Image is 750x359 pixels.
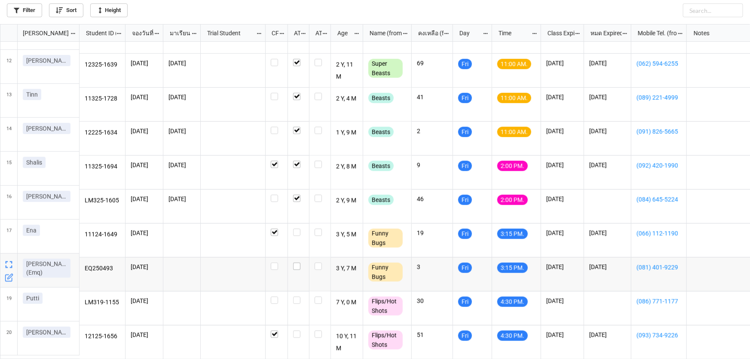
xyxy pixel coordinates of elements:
[131,59,158,68] p: [DATE]
[417,263,447,271] p: 3
[637,93,681,102] a: (089) 221-4999
[368,263,403,282] div: Funny Bugs
[368,331,403,350] div: Flips/Hot Shots
[497,93,531,103] div: 11:00 AM.
[336,161,358,173] p: 2 Y, 8 M
[637,127,681,136] a: (091) 826-5665
[364,28,402,38] div: Name (from Class)
[90,3,128,17] a: Height
[289,28,301,38] div: ATT
[131,93,158,101] p: [DATE]
[131,195,158,203] p: [DATE]
[336,331,358,354] p: 10 Y, 11 M
[85,263,120,275] p: EQ250493
[81,28,116,38] div: Student ID (from [PERSON_NAME] Name)
[417,297,447,305] p: 30
[546,331,579,339] p: [DATE]
[589,331,626,339] p: [DATE]
[546,93,579,101] p: [DATE]
[0,25,80,42] div: grid
[368,59,403,78] div: Super Beasts
[131,297,158,305] p: [DATE]
[131,331,158,339] p: [DATE]
[497,229,528,239] div: 3:15 PM.
[417,331,447,339] p: 51
[458,161,472,171] div: Fri
[458,59,472,69] div: Fri
[546,263,579,271] p: [DATE]
[546,127,579,135] p: [DATE]
[6,50,12,83] span: 12
[368,297,403,316] div: Flips/Hot Shots
[26,294,39,303] p: Putti
[85,331,120,343] p: 12125-1656
[336,297,358,309] p: 7 Y, 0 M
[458,297,472,307] div: Fri
[26,158,42,167] p: Shalis
[546,195,579,203] p: [DATE]
[368,127,394,137] div: Beasts
[497,331,528,341] div: 4:30 PM.
[6,152,12,185] span: 15
[336,59,358,82] p: 2 Y, 11 M
[6,118,12,151] span: 14
[637,297,681,306] a: (086) 771-1177
[368,161,394,171] div: Beasts
[546,161,579,169] p: [DATE]
[131,161,158,169] p: [DATE]
[637,331,681,340] a: (093) 734-9226
[497,127,531,137] div: 11:00 AM.
[26,226,37,235] p: Ena
[26,90,38,99] p: Tinn
[368,229,403,248] div: Funny Bugs
[131,229,158,237] p: [DATE]
[413,28,444,38] div: คงเหลือ (from Nick Name)
[497,59,531,69] div: 11:00 AM.
[26,124,67,133] p: [PERSON_NAME]
[266,28,279,38] div: CF
[497,161,528,171] div: 2:00 PM.
[168,161,195,169] p: [DATE]
[131,127,158,135] p: [DATE]
[85,229,120,241] p: 11124-1649
[546,297,579,305] p: [DATE]
[683,3,743,17] input: Search...
[546,229,579,237] p: [DATE]
[6,186,12,219] span: 16
[497,195,528,205] div: 2:00 PM.
[637,161,681,170] a: (092) 420-1990
[458,195,472,205] div: Fri
[585,28,622,38] div: หมด Expired date (from [PERSON_NAME] Name)
[633,28,677,38] div: Mobile Tel. (from Nick Name)
[7,3,42,17] a: Filter
[458,229,472,239] div: Fri
[336,263,358,275] p: 3 Y, 7 M
[336,127,358,139] p: 1 Y, 9 M
[417,195,447,203] p: 46
[6,84,12,117] span: 13
[458,331,472,341] div: Fri
[497,263,528,273] div: 3:15 PM.
[458,263,472,273] div: Fri
[168,59,195,68] p: [DATE]
[6,288,12,321] span: 19
[26,328,67,337] p: [PERSON_NAME]
[168,195,195,203] p: [DATE]
[168,127,195,135] p: [DATE]
[310,28,322,38] div: ATK
[85,59,120,71] p: 12325-1639
[589,263,626,271] p: [DATE]
[85,297,120,309] p: LM319-1155
[417,127,447,135] p: 2
[589,59,626,68] p: [DATE]
[417,229,447,237] p: 19
[26,192,67,201] p: [PERSON_NAME]
[168,93,195,101] p: [DATE]
[336,195,358,207] p: 2 Y, 9 M
[336,93,358,105] p: 2 Y, 4 M
[26,56,67,65] p: [PERSON_NAME]
[637,229,681,238] a: (066) 112-1190
[336,229,358,241] p: 3 Y, 5 M
[165,28,192,38] div: มาเรียน
[637,263,681,272] a: (081) 401-9229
